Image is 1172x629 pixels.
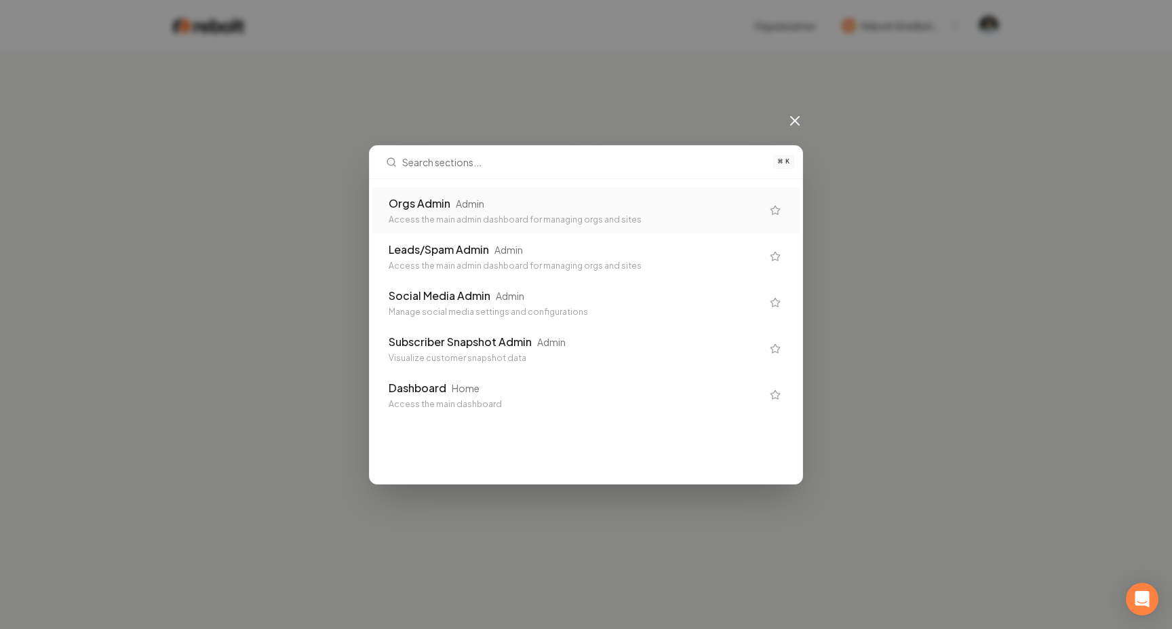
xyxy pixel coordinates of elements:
div: Admin [494,243,523,256]
div: Search sections... [370,179,802,426]
input: Search sections... [402,146,765,178]
div: Leads/Spam Admin [389,242,489,258]
div: Access the main admin dashboard for managing orgs and sites [389,261,762,271]
div: Subscriber Snapshot Admin [389,334,532,350]
div: Social Media Admin [389,288,490,304]
div: Orgs Admin [389,195,450,212]
div: Dashboard [389,380,446,396]
div: Admin [496,289,524,303]
div: Access the main admin dashboard for managing orgs and sites [389,214,762,225]
div: Home [452,381,480,395]
div: Visualize customer snapshot data [389,353,762,364]
div: Admin [537,335,566,349]
div: Access the main dashboard [389,399,762,410]
div: Admin [456,197,484,210]
div: Open Intercom Messenger [1126,583,1158,615]
div: Manage social media settings and configurations [389,307,762,318]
